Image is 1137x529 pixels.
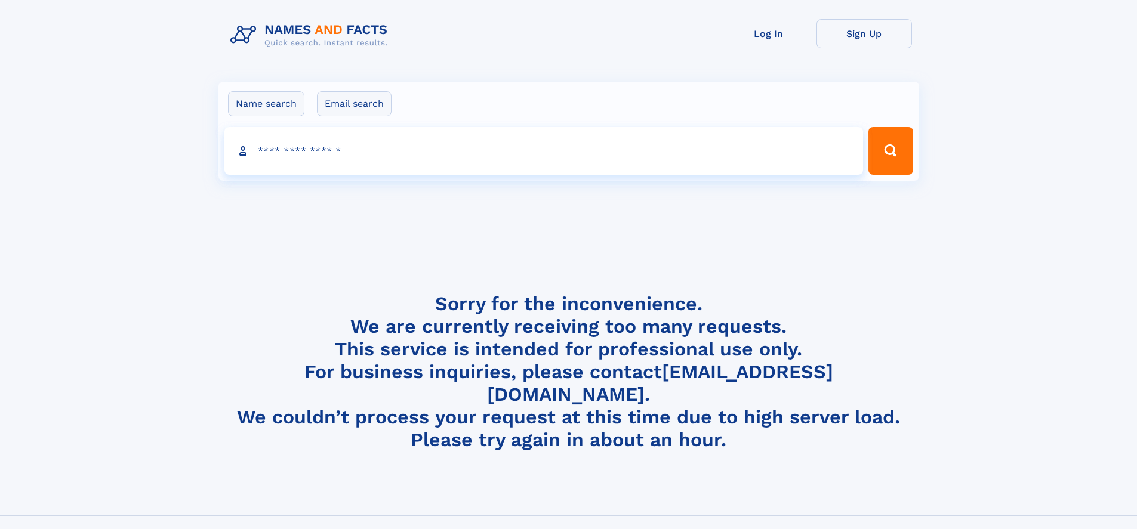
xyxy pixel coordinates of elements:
[317,91,392,116] label: Email search
[228,91,304,116] label: Name search
[226,19,398,51] img: Logo Names and Facts
[721,19,816,48] a: Log In
[868,127,913,175] button: Search Button
[487,360,833,406] a: [EMAIL_ADDRESS][DOMAIN_NAME]
[816,19,912,48] a: Sign Up
[224,127,864,175] input: search input
[226,292,912,451] h4: Sorry for the inconvenience. We are currently receiving too many requests. This service is intend...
